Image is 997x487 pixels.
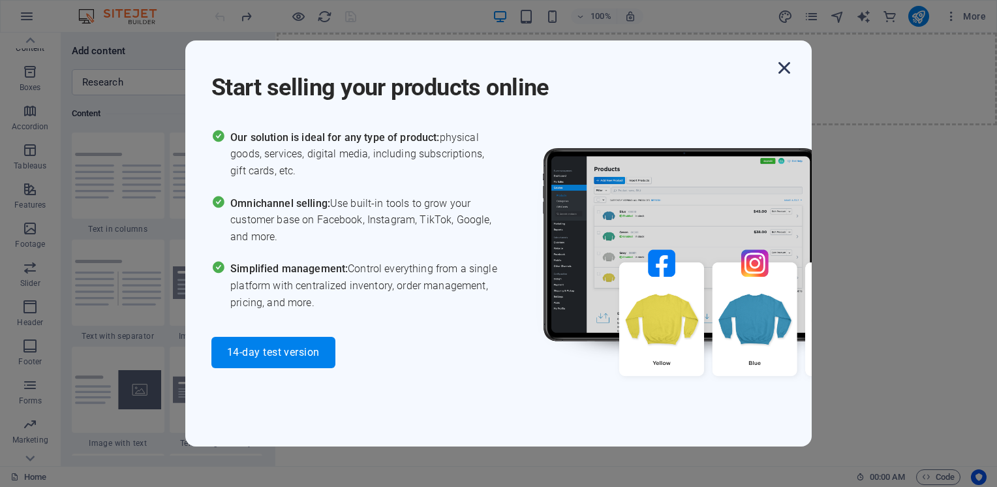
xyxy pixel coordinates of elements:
[211,337,335,368] button: 14-day test version
[230,260,498,311] span: Control everything from a single platform with centralized inventory, order management, pricing, ...
[356,57,461,75] span: Coller le presse-papiers
[227,347,320,358] span: 14-day test version
[230,195,498,245] span: Use built-in tools to grow your customer base on Facebook, Instagram, TikTok, Google, and more.
[230,262,348,275] span: Simplified management:
[230,197,330,210] span: Omnichannel selling:
[230,129,498,180] span: physical goods, services, digital media, including subscriptions, gift cards, etc.
[260,57,351,75] span: Ajouter les éléments
[211,56,773,103] h1: Start selling your products online
[521,129,913,415] img: promo_image.png
[230,131,439,144] span: Our solution is ideal for any type of product:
